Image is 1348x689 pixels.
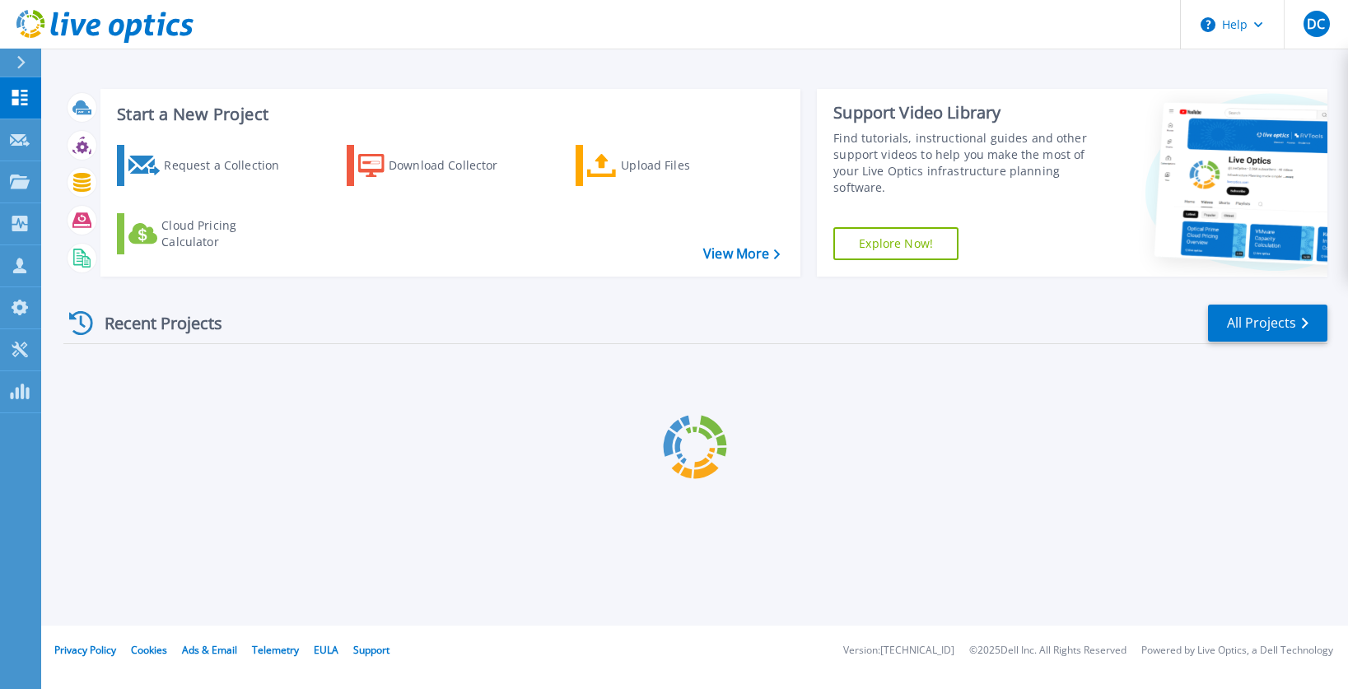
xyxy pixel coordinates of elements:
[347,145,530,186] a: Download Collector
[1208,305,1327,342] a: All Projects
[182,643,237,657] a: Ads & Email
[161,217,293,250] div: Cloud Pricing Calculator
[164,149,296,182] div: Request a Collection
[117,105,779,123] h3: Start a New Project
[843,645,954,656] li: Version: [TECHNICAL_ID]
[703,246,780,262] a: View More
[117,213,301,254] a: Cloud Pricing Calculator
[389,149,520,182] div: Download Collector
[833,227,959,260] a: Explore Now!
[63,303,245,343] div: Recent Projects
[833,130,1091,196] div: Find tutorials, instructional guides and other support videos to help you make the most of your L...
[1307,17,1325,30] span: DC
[621,149,753,182] div: Upload Files
[314,643,338,657] a: EULA
[353,643,389,657] a: Support
[1141,645,1333,656] li: Powered by Live Optics, a Dell Technology
[117,145,301,186] a: Request a Collection
[54,643,116,657] a: Privacy Policy
[131,643,167,657] a: Cookies
[833,102,1091,123] div: Support Video Library
[576,145,759,186] a: Upload Files
[969,645,1126,656] li: © 2025 Dell Inc. All Rights Reserved
[252,643,299,657] a: Telemetry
